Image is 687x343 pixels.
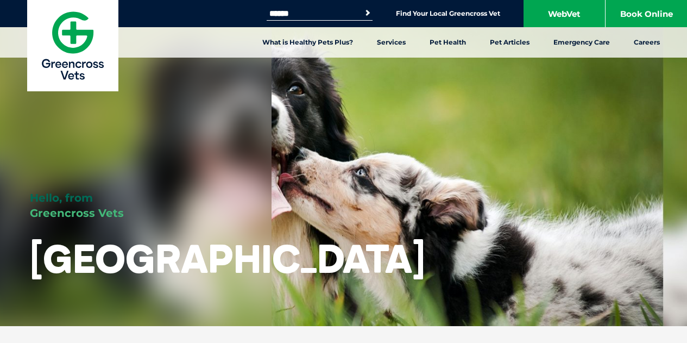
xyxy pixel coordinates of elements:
a: Pet Health [418,27,478,58]
a: Find Your Local Greencross Vet [396,9,500,18]
button: Search [362,8,373,18]
a: What is Healthy Pets Plus? [250,27,365,58]
span: Greencross Vets [30,207,124,220]
h1: [GEOGRAPHIC_DATA] [30,237,425,280]
span: Hello, from [30,191,93,204]
a: Pet Articles [478,27,541,58]
a: Emergency Care [541,27,622,58]
a: Services [365,27,418,58]
a: Careers [622,27,672,58]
